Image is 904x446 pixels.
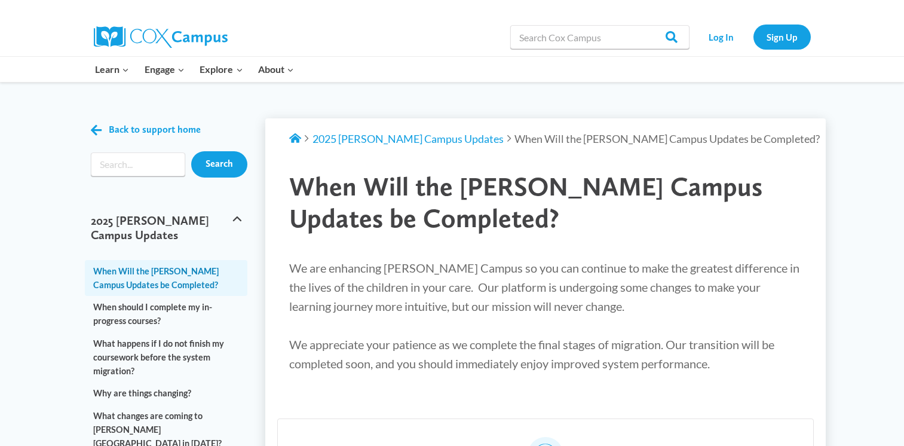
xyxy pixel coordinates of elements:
[94,26,228,48] img: Cox Campus
[514,132,820,145] span: When Will the [PERSON_NAME] Campus Updates be Completed?
[91,152,186,176] input: Search input
[289,258,802,373] p: We are enhancing [PERSON_NAME] Campus so you can continue to make the greatest difference in the ...
[312,132,504,145] a: 2025 [PERSON_NAME] Campus Updates
[258,62,294,77] span: About
[289,132,301,145] a: Support Home
[91,152,186,176] form: Search form
[85,332,248,382] a: What happens if I do not finish my coursework before the system migration?
[695,25,747,49] a: Log In
[753,25,811,49] a: Sign Up
[88,57,302,82] nav: Primary Navigation
[109,124,201,136] span: Back to support home
[85,382,248,404] a: Why are things changing?
[85,260,248,296] a: When Will the [PERSON_NAME] Campus Updates be Completed?
[95,62,129,77] span: Learn
[145,62,185,77] span: Engage
[191,151,247,178] input: Search
[289,170,762,234] span: When Will the [PERSON_NAME] Campus Updates be Completed?
[85,296,248,332] a: When should I complete my in-progress courses?
[85,201,248,254] button: 2025 [PERSON_NAME] Campus Updates
[91,121,201,139] a: Back to support home
[510,25,690,49] input: Search Cox Campus
[695,25,811,49] nav: Secondary Navigation
[200,62,243,77] span: Explore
